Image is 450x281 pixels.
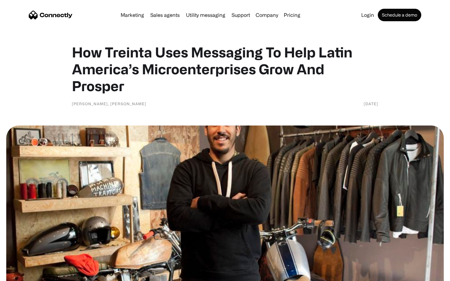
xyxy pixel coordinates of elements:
a: Pricing [281,12,303,17]
div: [DATE] [364,101,378,107]
a: Login [359,12,377,17]
a: Sales agents [148,12,182,17]
h1: How Treinta Uses Messaging To Help Latin America’s Microenterprises Grow And Prosper [72,44,378,94]
a: Utility messaging [183,12,228,17]
aside: Language selected: English [6,270,37,279]
ul: Language list [12,270,37,279]
div: Company [256,11,278,19]
a: Schedule a demo [378,9,421,21]
div: [PERSON_NAME], [PERSON_NAME] [72,101,146,107]
a: Support [229,12,252,17]
a: Marketing [118,12,147,17]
